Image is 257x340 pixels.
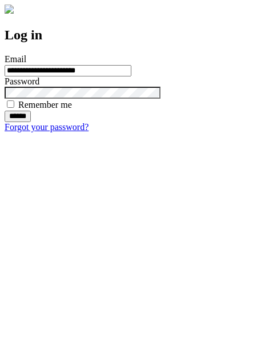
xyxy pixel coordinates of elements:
a: Forgot your password? [5,122,89,132]
label: Password [5,76,39,86]
label: Email [5,54,26,64]
label: Remember me [18,100,72,110]
img: logo-4e3dc11c47720685a147b03b5a06dd966a58ff35d612b21f08c02c0306f2b779.png [5,5,14,14]
h2: Log in [5,27,252,43]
